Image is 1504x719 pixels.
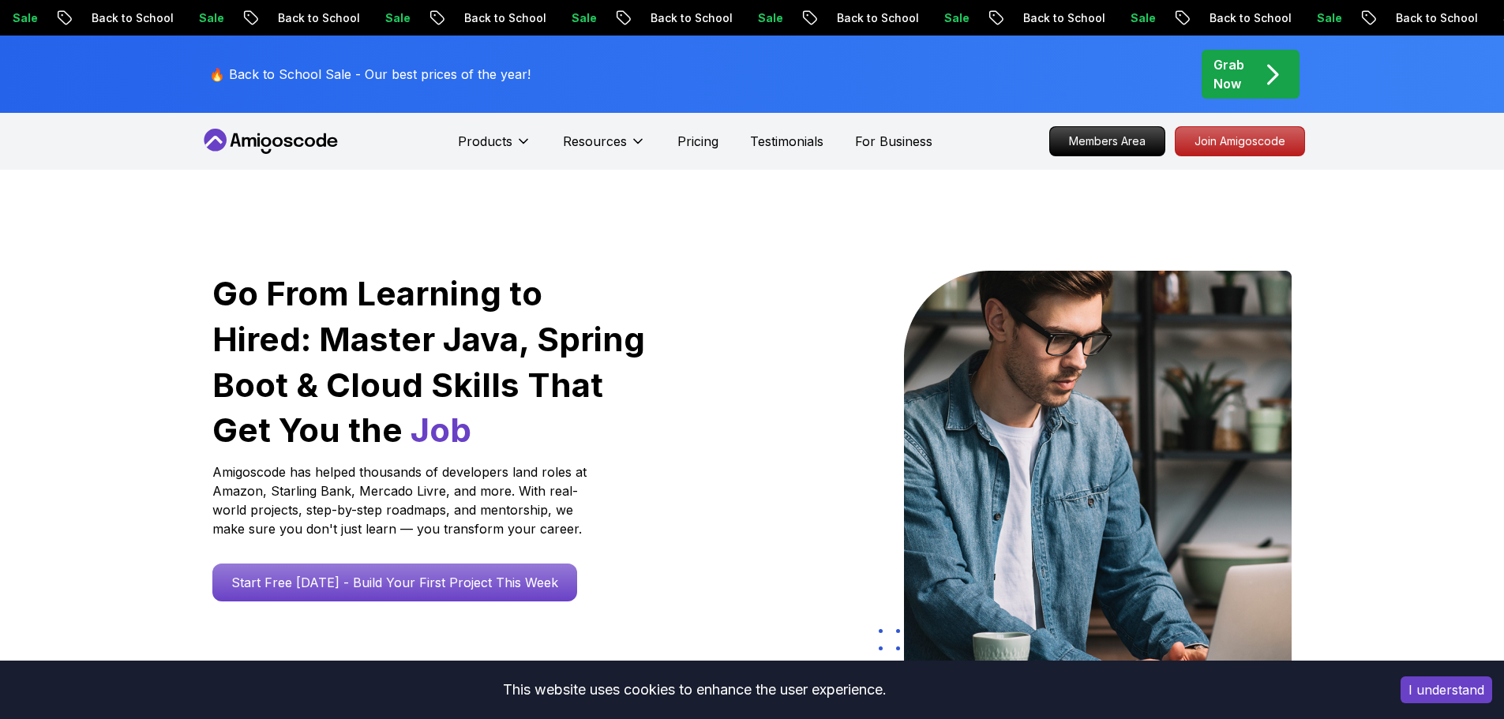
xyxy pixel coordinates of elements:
[1116,10,1166,26] p: Sale
[557,10,607,26] p: Sale
[458,132,512,151] p: Products
[212,462,591,538] p: Amigoscode has helped thousands of developers land roles at Amazon, Starling Bank, Mercado Livre,...
[1381,10,1488,26] p: Back to School
[929,10,980,26] p: Sale
[184,10,234,26] p: Sale
[750,132,823,151] a: Testimonials
[636,10,743,26] p: Back to School
[1049,126,1165,156] a: Members Area
[855,132,932,151] a: For Business
[1401,676,1492,703] button: Accept cookies
[677,132,718,151] a: Pricing
[1176,127,1304,155] p: Join Amigoscode
[370,10,421,26] p: Sale
[1175,126,1305,156] a: Join Amigoscode
[212,564,577,601] a: Start Free [DATE] - Build Your First Project This Week
[1213,55,1244,93] p: Grab Now
[563,132,627,151] p: Resources
[1008,10,1116,26] p: Back to School
[449,10,557,26] p: Back to School
[411,410,471,450] span: Job
[563,132,646,163] button: Resources
[1302,10,1352,26] p: Sale
[1195,10,1302,26] p: Back to School
[77,10,184,26] p: Back to School
[822,10,929,26] p: Back to School
[263,10,370,26] p: Back to School
[1050,127,1165,155] p: Members Area
[904,271,1292,677] img: hero
[209,65,531,84] p: 🔥 Back to School Sale - Our best prices of the year!
[212,271,647,453] h1: Go From Learning to Hired: Master Java, Spring Boot & Cloud Skills That Get You the
[12,672,1377,707] div: This website uses cookies to enhance the user experience.
[743,10,793,26] p: Sale
[458,132,531,163] button: Products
